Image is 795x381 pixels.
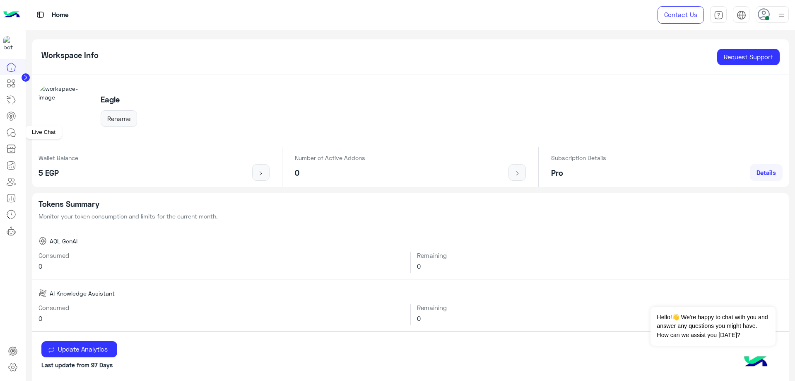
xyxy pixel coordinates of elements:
p: Subscription Details [551,153,606,162]
a: Request Support [717,49,780,66]
img: Logo [3,6,20,24]
h6: Consumed [39,252,405,259]
h6: Remaining [417,304,783,311]
h5: 5 EGP [39,168,78,178]
span: Update Analytics [55,345,111,353]
a: Details [750,164,783,181]
p: Last update from 97 Days [41,361,780,369]
h6: 0 [39,262,405,270]
span: AI Knowledge Assistant [50,289,115,298]
h5: Pro [551,168,606,178]
img: icon [256,170,266,177]
img: icon [512,170,523,177]
button: Update Analytics [41,341,117,358]
img: tab [737,10,746,20]
a: tab [710,6,727,24]
img: tab [35,10,46,20]
h6: 0 [417,315,783,322]
img: tab [714,10,723,20]
h5: 0 [295,168,365,178]
h5: Workspace Info [41,51,99,60]
h5: Tokens Summary [39,199,783,209]
img: AI Knowledge Assistant [39,289,47,297]
div: Live Chat [26,126,62,139]
h6: 0 [417,262,783,270]
img: profile [776,10,787,20]
span: Details [756,169,776,176]
p: Home [52,10,69,21]
img: hulul-logo.png [741,348,770,377]
img: update icon [48,347,55,353]
button: Rename [101,110,137,127]
img: workspace-image [39,84,92,137]
h6: Remaining [417,252,783,259]
a: Contact Us [658,6,704,24]
p: Monitor your token consumption and limits for the current month. [39,212,783,221]
p: Number of Active Addons [295,153,365,162]
h6: Consumed [39,304,405,311]
img: 713415422032625 [3,36,18,51]
span: AQL GenAI [50,237,77,245]
h6: 0 [39,315,405,322]
span: Hello!👋 We're happy to chat with you and answer any questions you might have. How can we assist y... [650,307,775,346]
img: AQL GenAI [39,237,47,245]
h5: Eagle [101,95,137,104]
